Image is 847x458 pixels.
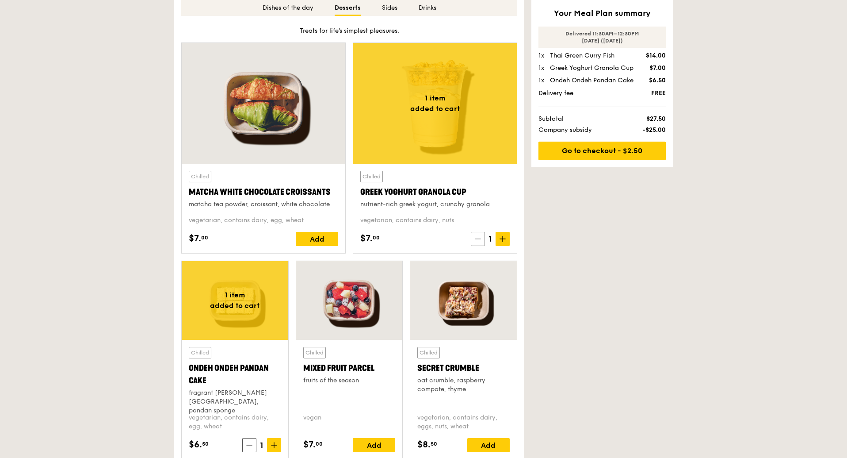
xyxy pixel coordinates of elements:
[550,64,638,73] div: Greek Yoghurt Granola Cup
[485,233,496,245] span: 1
[467,438,510,452] div: Add
[417,362,510,374] div: Secret Crumble
[189,232,201,245] span: $7.
[538,142,666,160] a: Go to checkout - $2.50
[645,51,666,60] div: $14.00
[360,232,373,245] span: $7.
[550,51,638,60] div: Thai Green Curry Fish
[615,126,666,135] span: -$25.00
[538,89,615,98] span: Delivery fee
[189,186,338,198] div: Matcha White Chocolate Croissants
[538,27,666,48] div: Delivered 11:30AM–12:30PM [DATE] ([DATE])
[189,362,281,387] div: Ondeh Ondeh Pandan Cake
[353,438,395,452] div: Add
[189,216,338,225] div: vegetarian, contains dairy, egg, wheat
[645,64,666,73] div: $7.00
[417,376,510,394] div: oat crumble, raspberry compote, thyme
[538,76,546,85] div: 1x
[431,440,437,447] span: 50
[189,413,281,431] div: vegetarian, contains dairy, egg, wheat
[550,76,638,85] div: Ondeh Ondeh Pandan Cake
[189,438,202,451] span: $6.
[538,51,546,60] div: 1x
[189,347,211,358] div: Chilled
[201,234,208,241] span: 00
[202,440,209,447] span: 50
[316,440,323,447] span: 00
[189,200,338,209] div: matcha tea powder, croissant, white chocolate
[360,200,510,209] div: nutrient-rich greek yogurt, crunchy granola
[189,171,211,182] div: Chilled
[417,347,440,358] div: Chilled
[303,413,396,431] div: vegan
[360,186,510,198] div: Greek Yoghurt Granola Cup
[256,439,267,451] span: 1
[189,389,281,415] div: fragrant [PERSON_NAME] [GEOGRAPHIC_DATA], pandan sponge
[303,438,316,451] span: $7.
[538,115,615,123] span: Subtotal
[538,7,666,19] h2: Your Meal Plan summary
[181,27,517,35] div: Treats for life's simplest pleasures.
[615,89,666,98] span: FREE
[303,376,396,385] div: fruits of the season
[360,171,383,182] div: Chilled
[417,413,510,431] div: vegetarian, contains dairy, eggs, nuts, wheat
[360,216,510,225] div: vegetarian, contains dairy, nuts
[296,232,338,246] div: Add
[303,362,396,374] div: Mixed Fruit Parcel
[373,234,380,241] span: 00
[645,76,666,85] div: $6.50
[615,115,666,123] span: $27.50
[538,126,615,135] span: Company subsidy
[538,64,546,73] div: 1x
[417,438,431,451] span: $8.
[303,347,326,358] div: Chilled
